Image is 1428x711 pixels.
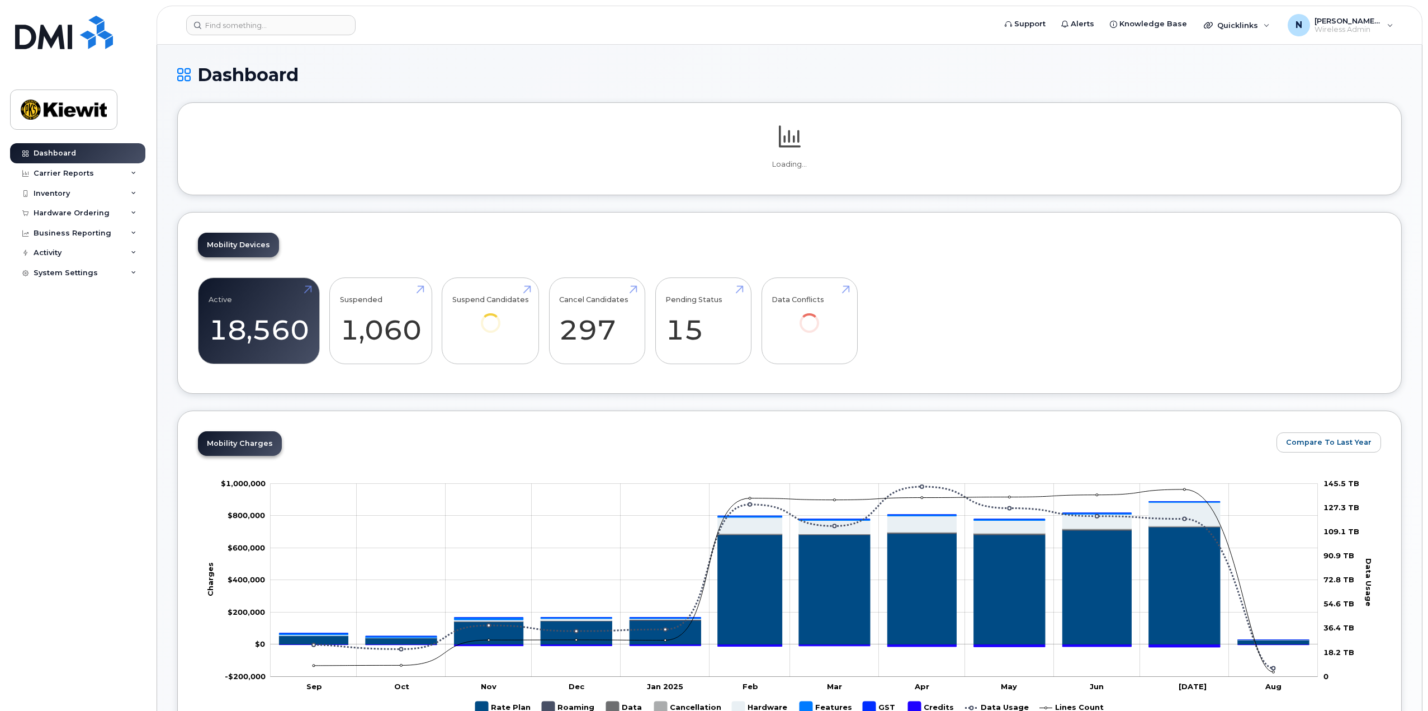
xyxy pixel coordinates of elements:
g: $0 [228,576,265,585]
tspan: Jan 2025 [647,682,683,691]
tspan: Apr [914,682,929,691]
g: $0 [228,608,265,616]
tspan: Mar [827,682,842,691]
tspan: 109.1 TB [1323,527,1359,536]
a: Mobility Devices [198,233,279,257]
tspan: $600,000 [228,543,265,552]
tspan: Aug [1265,682,1282,691]
tspan: 18.2 TB [1323,648,1354,657]
g: Credits [279,645,1309,647]
a: Data Conflicts [772,284,847,349]
tspan: Jun [1090,682,1104,691]
a: Suspended 1,060 [340,284,422,358]
tspan: May [1001,682,1017,691]
h1: Dashboard [177,65,1402,84]
tspan: [DATE] [1179,682,1207,691]
tspan: 90.9 TB [1323,551,1354,560]
tspan: 54.6 TB [1323,600,1354,609]
tspan: $400,000 [228,576,265,585]
g: Features [279,502,1309,640]
tspan: Dec [569,682,585,691]
a: Cancel Candidates 297 [559,284,635,358]
tspan: Data Usage [1364,558,1373,606]
p: Loading... [198,159,1381,169]
button: Compare To Last Year [1276,432,1381,453]
g: $0 [225,672,266,681]
g: $0 [228,511,265,520]
span: Compare To Last Year [1286,437,1372,448]
tspan: 36.4 TB [1323,624,1354,633]
tspan: $200,000 [228,608,265,616]
a: Active 18,560 [209,284,309,358]
tspan: Sep [306,682,322,691]
tspan: Oct [394,682,409,691]
g: $0 [221,479,266,488]
tspan: 72.8 TB [1323,576,1354,585]
tspan: Nov [481,682,497,691]
tspan: 145.5 TB [1323,479,1359,488]
tspan: $1,000,000 [221,479,266,488]
a: Suspend Candidates [452,284,529,349]
tspan: $800,000 [228,511,265,520]
tspan: 0 [1323,672,1328,681]
tspan: 127.3 TB [1323,503,1359,512]
tspan: -$200,000 [225,672,266,681]
tspan: Feb [743,682,758,691]
a: Mobility Charges [198,431,282,456]
tspan: Charges [206,562,215,596]
g: $0 [228,543,265,552]
tspan: $0 [255,640,265,649]
a: Pending Status 15 [665,284,741,358]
